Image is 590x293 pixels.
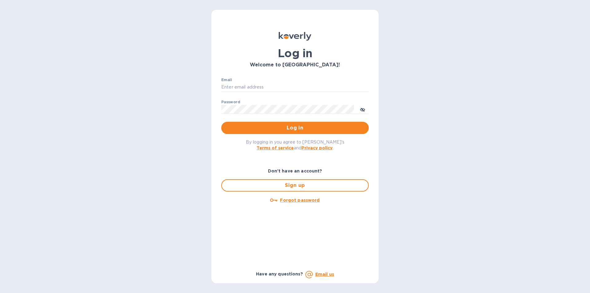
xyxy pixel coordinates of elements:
[315,272,334,277] a: Email us
[227,182,363,189] span: Sign up
[221,62,369,68] h3: Welcome to [GEOGRAPHIC_DATA]!
[246,140,344,150] span: By logging in you agree to [PERSON_NAME]'s and .
[221,78,232,82] label: Email
[280,198,320,203] u: Forgot password
[256,271,303,276] b: Have any questions?
[268,168,322,173] b: Don't have an account?
[221,122,369,134] button: Log in
[257,145,294,150] a: Terms of service
[221,100,240,104] label: Password
[221,47,369,60] h1: Log in
[279,32,311,41] img: Koverly
[226,124,364,132] span: Log in
[221,179,369,192] button: Sign up
[301,145,332,150] a: Privacy policy
[356,103,369,115] button: toggle password visibility
[221,83,369,92] input: Enter email address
